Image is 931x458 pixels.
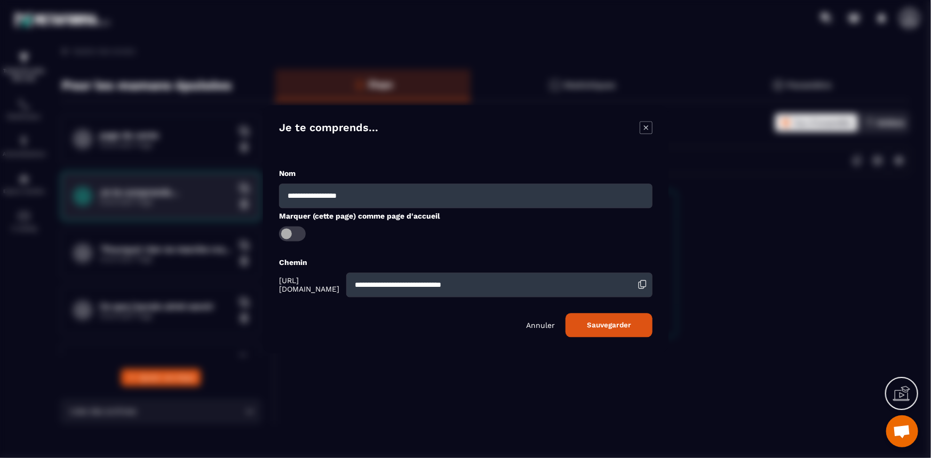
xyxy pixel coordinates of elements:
[886,415,918,447] a: Ouvrir le chat
[279,121,378,136] h4: Je te comprends...
[526,321,555,330] p: Annuler
[279,258,307,267] label: Chemin
[566,313,653,337] button: Sauvegarder
[279,169,296,178] label: Nom
[279,212,440,220] label: Marquer (cette page) comme page d'accueil
[279,276,344,293] span: [URL][DOMAIN_NAME]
